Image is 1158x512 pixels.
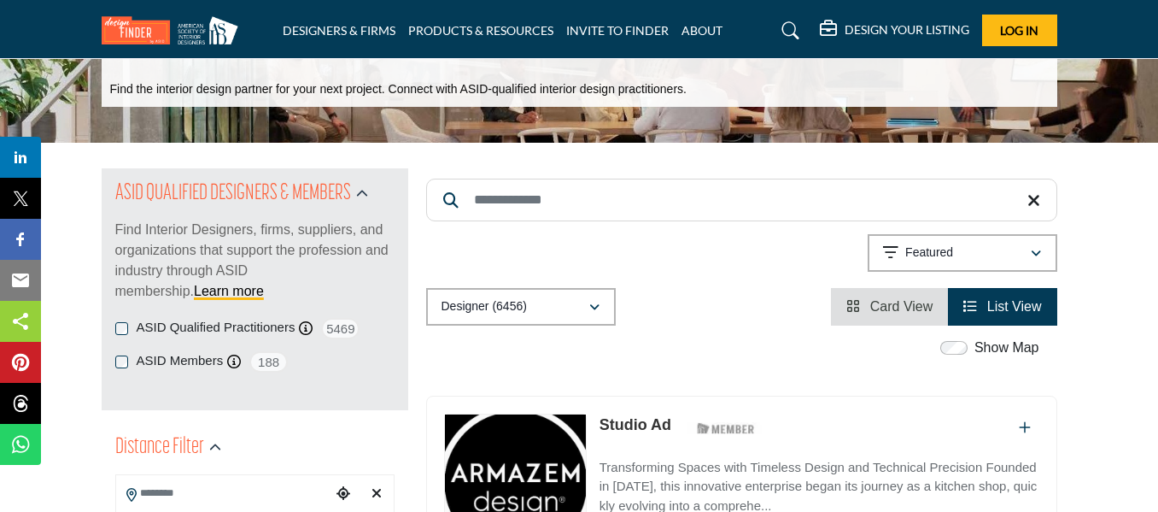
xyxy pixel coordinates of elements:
input: Search Keyword [426,179,1057,221]
img: Site Logo [102,16,247,44]
a: Search [765,17,810,44]
img: ASID Members Badge Icon [687,418,764,439]
p: Designer (6456) [442,298,527,315]
label: ASID Qualified Practitioners [137,318,295,338]
h2: Distance Filter [115,433,204,463]
label: ASID Members [137,351,224,371]
input: ASID Members checkbox [115,356,128,368]
h2: ASID QUALIFIED DESIGNERS & MEMBERS [115,179,351,209]
li: List View [948,288,1056,326]
span: 188 [249,351,288,373]
button: Log In [982,15,1057,46]
p: Find Interior Designers, firms, suppliers, and organizations that support the profession and indu... [115,220,395,302]
a: Add To List [1019,421,1031,435]
input: ASID Qualified Practitioners checkbox [115,322,128,335]
div: DESIGN YOUR LISTING [820,21,969,41]
span: List View [987,299,1042,314]
a: PRODUCTS & RESOURCES [408,23,553,38]
p: Studio Ad [599,414,671,437]
a: DESIGNERS & FIRMS [283,23,395,38]
span: Card View [870,299,933,314]
a: INVITE TO FINDER [566,23,669,38]
button: Featured [868,234,1057,272]
p: Find the interior design partner for your next project. Connect with ASID-qualified interior desi... [110,81,687,98]
span: 5469 [321,318,360,339]
button: Designer (6456) [426,288,616,326]
a: Learn more [194,284,264,298]
a: View Card [846,299,933,314]
span: Log In [1000,23,1038,38]
a: Studio Ad [599,416,671,433]
li: Card View [831,288,948,326]
input: Search Location [116,477,331,510]
label: Show Map [974,338,1039,358]
a: ABOUT [681,23,722,38]
h5: DESIGN YOUR LISTING [845,22,969,38]
p: Featured [905,244,953,262]
a: View List [963,299,1041,314]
